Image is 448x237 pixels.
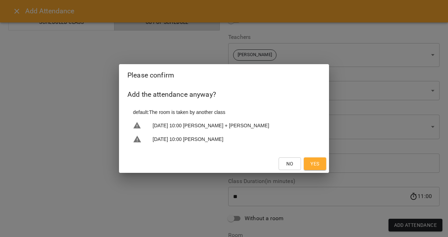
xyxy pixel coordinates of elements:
[304,157,326,170] button: Yes
[127,89,321,100] h6: Add the attendance anyway?
[310,160,319,168] span: Yes
[127,106,321,118] li: default : The room is taken by another class
[279,157,301,170] button: No
[127,132,321,146] li: [DATE] 10:00 [PERSON_NAME]
[127,70,321,81] h2: Please confirm
[286,160,293,168] span: No
[127,118,321,133] li: [DATE] 10:00 [PERSON_NAME] + [PERSON_NAME]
